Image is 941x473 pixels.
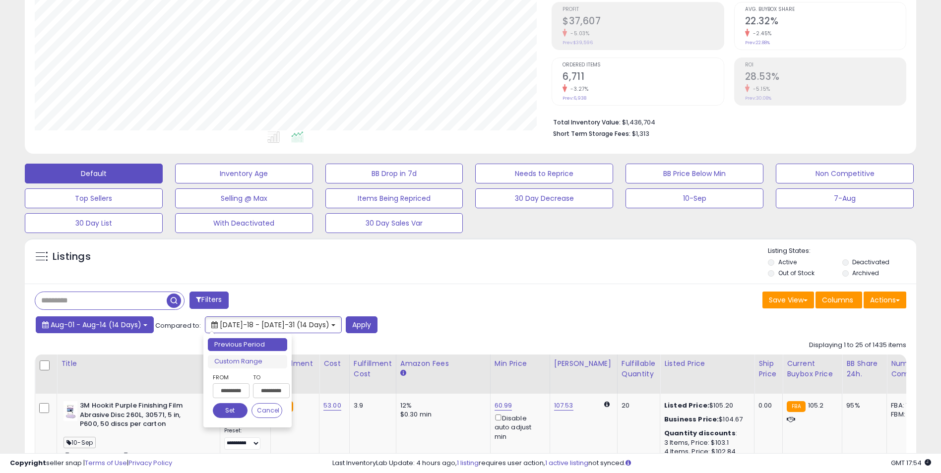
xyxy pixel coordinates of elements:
button: BB Drop in 7d [325,164,463,183]
span: 105.2 [808,401,824,410]
button: BB Price Below Min [626,164,763,183]
a: 107.53 [554,401,573,411]
div: 0.00 [758,401,775,410]
div: Last InventoryLab Update: 4 hours ago, requires user action, not synced. [332,459,931,468]
li: $1,436,704 [553,116,899,127]
div: FBM: 2 [891,410,924,419]
button: 10-Sep [626,188,763,208]
div: seller snap | | [10,459,172,468]
div: Amazon Fees [400,358,486,369]
div: 20 [622,401,652,410]
button: Default [25,164,163,183]
label: Deactivated [852,258,889,266]
div: 3.9 [354,401,388,410]
h2: 22.32% [745,15,906,29]
div: Listed Price [664,358,750,369]
img: 31bciysp9YL._SL40_.jpg [63,401,77,421]
div: 3 Items, Price: $103.1 [664,438,747,447]
button: With Deactivated [175,213,313,233]
small: Amazon Fees. [400,369,406,378]
div: [PERSON_NAME] [554,358,613,369]
p: Listing States: [768,246,916,256]
button: Top Sellers [25,188,163,208]
div: Fulfillable Quantity [622,358,656,379]
button: Apply [346,316,377,333]
button: 7-Aug [776,188,914,208]
small: -2.45% [750,30,772,37]
span: Compared to: [155,321,201,330]
span: Aug-01 - Aug-14 (14 Days) [51,320,141,330]
button: Set [213,403,248,418]
span: 2025-08-15 17:54 GMT [891,458,931,468]
div: $0.30 min [400,410,483,419]
b: Short Term Storage Fees: [553,129,630,138]
div: $105.20 [664,401,747,410]
button: Aug-01 - Aug-14 (14 Days) [36,316,154,333]
div: 95% [846,401,879,410]
button: Columns [816,292,862,308]
div: Ship Price [758,358,778,379]
span: Columns [822,295,853,305]
label: From [213,372,248,382]
div: Title [61,358,216,369]
button: Save View [762,292,814,308]
small: Prev: $39,596 [563,40,593,46]
div: Fulfillment [275,358,315,369]
b: Business Price: [664,414,719,424]
h5: Listings [53,250,91,264]
div: Min Price [495,358,546,369]
small: -5.15% [750,85,770,93]
span: Avg. Buybox Share [745,7,906,12]
small: -3.27% [567,85,588,93]
button: Inventory Age [175,164,313,183]
div: Num of Comp. [891,358,927,379]
span: Profit [563,7,723,12]
li: Custom Range [208,355,287,368]
span: $1,313 [632,129,649,138]
button: 30 Day Sales Var [325,213,463,233]
button: Cancel [251,403,282,418]
b: 3M Hookit Purple Finishing Film Abrasive Disc 260L, 30571, 5 in, P600, 50 discs per carton [80,401,200,431]
span: 10-Sep [63,437,96,448]
button: 30 Day Decrease [475,188,613,208]
small: Prev: 30.08% [745,95,771,101]
button: Items Being Repriced [325,188,463,208]
a: 53.00 [323,401,341,411]
div: $104.67 [664,415,747,424]
div: : [664,429,747,438]
small: Prev: 6,938 [563,95,586,101]
a: Privacy Policy [128,458,172,468]
span: [DATE]-18 - [DATE]-31 (14 Days) [220,320,329,330]
h2: $37,607 [563,15,723,29]
span: Ordered Items [563,62,723,68]
div: Displaying 1 to 25 of 1435 items [809,341,906,350]
a: 1 listing [457,458,479,468]
h2: 6,711 [563,71,723,84]
a: 60.99 [495,401,512,411]
small: FBA [787,401,805,412]
div: Cost [323,358,345,369]
b: Total Inventory Value: [553,118,621,126]
div: BB Share 24h. [846,358,882,379]
label: Out of Stock [778,269,815,277]
a: 1 active listing [545,458,588,468]
div: Fulfillment Cost [354,358,392,379]
b: Quantity discounts [664,428,736,438]
div: FBA: 1 [891,401,924,410]
strong: Copyright [10,458,46,468]
h2: 28.53% [745,71,906,84]
small: Prev: 22.88% [745,40,770,46]
button: Selling @ Max [175,188,313,208]
span: ROI [745,62,906,68]
button: Needs to Reprice [475,164,613,183]
div: Current Buybox Price [787,358,838,379]
small: -5.03% [567,30,589,37]
div: 12% [400,401,483,410]
div: ASIN: [63,401,212,472]
button: Non Competitive [776,164,914,183]
a: Terms of Use [85,458,127,468]
label: To [253,372,282,382]
b: Listed Price: [664,401,709,410]
label: Archived [852,269,879,277]
div: Disable auto adjust min [495,413,542,441]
